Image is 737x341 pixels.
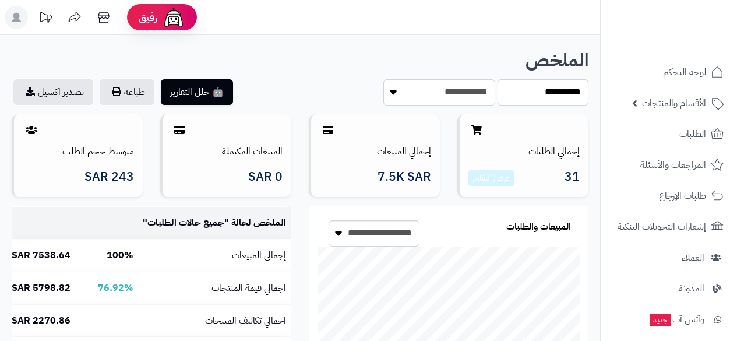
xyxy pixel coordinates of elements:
[107,248,133,262] b: 100%
[642,95,706,111] span: الأقسام والمنتجات
[608,182,730,210] a: طلبات الإرجاع
[648,311,704,328] span: وآتس آب
[378,170,431,184] span: 7.5K SAR
[608,58,730,86] a: لوحة التحكم
[138,207,291,239] td: الملخص لحالة " "
[565,170,580,187] span: 31
[147,216,224,230] span: جميع حالات الطلبات
[98,281,133,295] b: 76.92%
[682,249,704,266] span: العملاء
[506,222,571,233] h3: المبيعات والطلبات
[608,275,730,303] a: المدونة
[139,10,157,24] span: رفيق
[12,248,70,262] b: 7538.64 SAR
[663,64,706,80] span: لوحة التحكم
[162,6,185,29] img: ai-face.png
[248,170,283,184] span: 0 SAR
[138,240,291,272] td: إجمالي المبيعات
[161,79,233,105] button: 🤖 حلل التقارير
[526,47,588,74] b: الملخص
[138,305,291,337] td: اجمالي تكاليف المنتجات
[13,79,93,105] a: تصدير اكسيل
[608,151,730,179] a: المراجعات والأسئلة
[84,170,134,184] span: 243 SAR
[608,120,730,148] a: الطلبات
[12,314,70,328] b: 2270.86 SAR
[679,280,704,297] span: المدونة
[618,219,706,235] span: إشعارات التحويلات البنكية
[659,188,706,204] span: طلبات الإرجاع
[222,145,283,159] a: المبيعات المكتملة
[608,244,730,272] a: العملاء
[472,172,510,184] a: عرض التقارير
[138,272,291,304] td: اجمالي قيمة المنتجات
[62,145,134,159] a: متوسط حجم الطلب
[100,79,154,105] button: طباعة
[679,126,706,142] span: الطلبات
[31,6,60,32] a: تحديثات المنصة
[650,314,671,326] span: جديد
[528,145,580,159] a: إجمالي الطلبات
[12,281,70,295] b: 5798.82 SAR
[608,305,730,333] a: وآتس آبجديد
[377,145,431,159] a: إجمالي المبيعات
[640,157,706,173] span: المراجعات والأسئلة
[608,213,730,241] a: إشعارات التحويلات البنكية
